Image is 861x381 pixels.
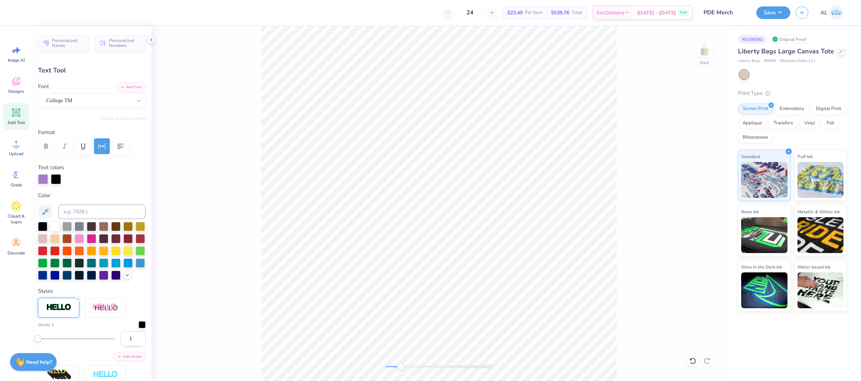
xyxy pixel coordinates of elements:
span: Upload [9,151,23,157]
div: Digital Print [811,104,846,114]
span: Water based Ink [798,263,831,271]
label: Stroke 1 [38,322,54,328]
img: Puff Ink [798,162,844,198]
button: Add Stroke [113,352,146,361]
div: Text Tool [38,66,146,75]
img: Metallic & Glitter Ink [798,217,844,253]
span: Liberty Bags Large Canvas Tote [738,47,834,56]
label: Text colors [38,163,64,172]
button: Add Font [116,82,146,92]
img: Stroke [46,303,71,311]
input: e.g. 7428 c [58,205,146,219]
input: – – [456,6,484,19]
span: Neon Ink [741,208,759,215]
span: Image AI [8,57,25,63]
span: Minimum Order: 12 + [780,58,816,64]
div: Applique [738,118,767,129]
span: Greek [11,182,22,188]
img: Shadow [93,303,118,312]
span: Decorate [8,250,25,256]
button: Save [756,6,790,19]
img: Water based Ink [798,272,844,308]
span: Personalized Names [52,38,84,48]
label: Styles [38,287,53,295]
strong: Need help? [26,359,52,366]
div: Foil [822,118,839,129]
span: Puff Ink [798,153,813,160]
span: AL [820,9,827,17]
span: [DATE] - [DATE] [637,9,676,16]
div: Back [700,59,709,66]
input: Untitled Design [698,5,751,20]
span: Free [680,10,687,15]
div: Transfers [769,118,798,129]
span: Personalized Numbers [109,38,141,48]
img: Angela Legaspi [829,5,843,20]
img: Neon Ink [741,217,787,253]
span: Standard [741,153,760,160]
span: Designs [8,89,24,94]
label: Color [38,191,146,200]
div: Vinyl [800,118,820,129]
span: Clipart & logos [4,213,28,225]
span: $22.49 [507,9,523,16]
div: # 525659D [738,35,767,44]
div: Rhinestones [738,132,773,143]
div: Screen Print [738,104,773,114]
div: Embroidery [775,104,809,114]
img: Negative Space [93,371,118,379]
div: Accessibility label [397,363,404,370]
button: Switch to Greek Letters [101,115,146,121]
a: AL [817,5,847,20]
div: Accessibility label [34,335,42,342]
span: Est. Delivery [597,9,624,16]
span: Total [571,9,582,16]
img: Glow in the Dark Ink [741,272,787,308]
span: Metallic & Glitter Ink [798,208,840,215]
button: Personalized Names [38,35,89,51]
span: Glow in the Dark Ink [741,263,782,271]
span: Per Item [525,9,542,16]
button: Personalized Numbers [95,35,146,51]
label: Font [38,82,49,91]
label: Format [38,128,146,137]
span: Add Text [8,120,25,125]
div: Print Type [738,89,847,97]
img: 3D Illusion [46,369,71,380]
img: Back [697,42,712,56]
div: Original Proof [770,35,810,44]
span: # 8866 [764,58,776,64]
span: Liberty Bags [738,58,760,64]
span: $539.76 [551,9,569,16]
img: Standard [741,162,787,198]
